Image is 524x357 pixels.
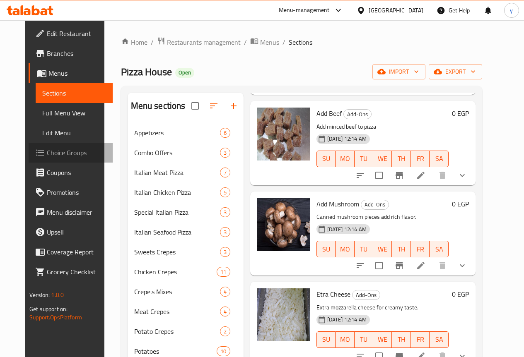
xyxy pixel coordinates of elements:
a: Menus [29,63,113,83]
button: sort-choices [350,256,370,276]
button: WE [373,241,392,257]
span: Potato Crepes [134,326,220,336]
button: WE [373,151,392,167]
div: Meat Crepes4 [128,302,244,321]
button: MO [336,151,354,167]
div: Italian Seafood Pizza3 [128,222,244,242]
h6: 0 EGP [452,198,469,210]
span: Special Italian Pizza [134,207,220,217]
a: Promotions [29,182,113,202]
img: Add Mushroom [257,198,310,251]
span: WE [377,153,389,165]
button: show more [452,256,472,276]
div: Special Italian Pizza3 [128,202,244,222]
span: 10 [217,347,229,355]
a: Edit Menu [36,123,113,143]
span: Add Mushroom [316,198,359,210]
p: Extra mozzarella cheese for creamy taste. [316,302,449,313]
span: Edit Menu [42,128,106,138]
div: Add-Ons [361,200,389,210]
button: TU [355,331,373,348]
span: SA [433,243,445,255]
span: 4 [220,308,230,316]
span: Sections [289,37,312,47]
span: Branches [47,48,106,58]
a: Upsell [29,222,113,242]
span: MO [339,243,351,255]
div: Add-Ons [352,290,380,300]
div: items [220,287,230,297]
h2: Menu sections [131,100,186,112]
span: 3 [220,149,230,157]
button: SU [316,151,336,167]
div: Chicken Crepes [134,267,217,277]
span: Coverage Report [47,247,106,257]
span: Coupons [47,168,106,177]
a: Full Menu View [36,103,113,123]
span: 3 [220,248,230,256]
button: TU [355,241,373,257]
span: SU [320,153,332,165]
button: import [372,64,425,79]
button: Branch-specific-item [389,256,409,276]
span: Choice Groups [47,148,106,158]
span: Combo Offers [134,148,220,158]
button: SA [430,331,448,348]
svg: Show Choices [457,261,467,271]
span: Meat Crepes [134,307,220,316]
span: FR [414,153,426,165]
div: items [220,227,230,237]
a: Branches [29,43,113,63]
span: 1.0.0 [51,290,64,300]
li: / [283,37,285,47]
button: MO [336,331,354,348]
div: items [220,128,230,138]
nav: breadcrumb [121,37,482,48]
span: Add-Ons [361,200,389,209]
span: SU [320,333,332,345]
span: Open [175,69,194,76]
span: WE [377,333,389,345]
button: FR [411,151,430,167]
a: Grocery Checklist [29,262,113,282]
div: Italian Chicken Pizza5 [128,182,244,202]
span: MO [339,333,351,345]
span: Menus [260,37,279,47]
a: Edit Restaurant [29,24,113,43]
button: WE [373,331,392,348]
button: export [429,64,482,79]
button: delete [432,165,452,185]
span: Grocery Checklist [47,267,106,277]
span: Italian Seafood Pizza [134,227,220,237]
span: Restaurants management [167,37,241,47]
span: Add-Ons [344,110,371,119]
span: Potatoes [134,346,217,356]
span: TU [358,333,370,345]
span: TH [395,243,407,255]
span: SA [433,333,445,345]
span: Upsell [47,227,106,237]
span: 6 [220,129,230,137]
span: y [510,6,513,15]
div: Italian Meat Pizza7 [128,163,244,182]
div: Open [175,68,194,78]
span: 7 [220,169,230,177]
div: items [220,148,230,158]
span: Sweets Crepes [134,247,220,257]
span: Sort sections [204,96,224,116]
span: Select to update [370,167,388,184]
svg: Show Choices [457,170,467,180]
a: Restaurants management [157,37,241,48]
span: 3 [220,208,230,216]
span: Edit Restaurant [47,29,106,38]
button: TH [392,241,411,257]
span: MO [339,153,351,165]
span: Get support on: [29,304,68,314]
button: sort-choices [350,165,370,185]
a: Coupons [29,163,113,182]
img: Etra Cheese [257,288,310,341]
button: SU [316,331,336,348]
